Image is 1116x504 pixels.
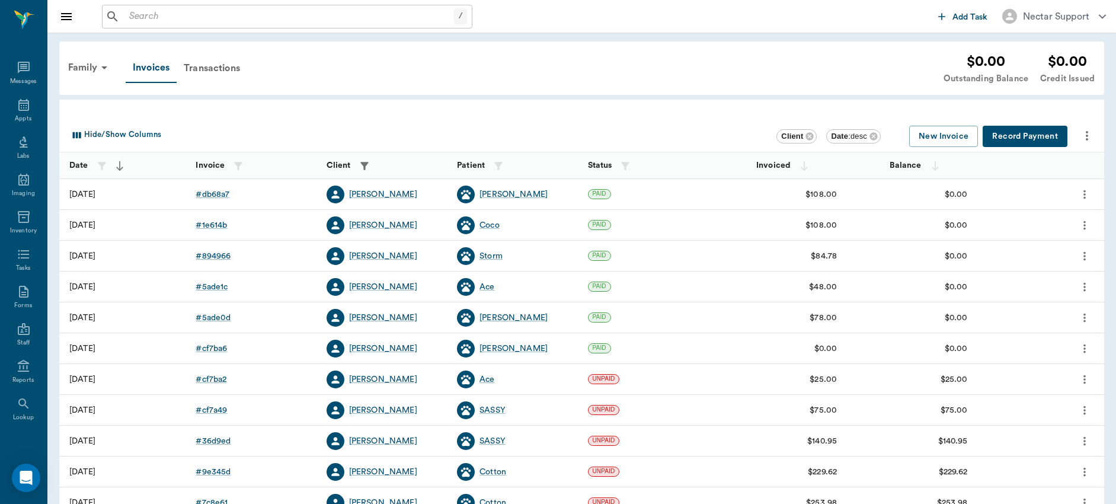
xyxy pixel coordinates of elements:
a: #db68a7 [196,189,229,200]
strong: Patient [457,161,485,170]
div: # cf7ba2 [196,374,226,385]
div: $75.00 [810,404,837,416]
span: UNPAID [589,436,619,445]
div: # 1e614b [196,219,227,231]
div: Inventory [10,227,37,235]
a: [PERSON_NAME] [349,281,417,293]
input: Search [124,8,454,25]
a: #5ade1c [196,281,228,293]
b: Client [781,132,803,141]
div: $229.62 [939,466,968,478]
div: # 36d9ed [196,435,231,447]
a: Invoices [126,53,177,83]
div: $48.00 [809,281,837,293]
div: 09/02/25 [69,189,95,200]
a: #36d9ed [196,435,231,447]
strong: Invoiced [756,161,791,170]
div: SASSY [479,435,506,447]
button: more [1075,246,1094,266]
div: $0.00 [945,281,968,293]
div: 03/27/25 [69,404,95,416]
span: : desc [831,132,867,141]
span: PAID [589,221,610,229]
div: $0.00 [945,250,968,262]
a: Ace [479,374,494,385]
div: [PERSON_NAME] [349,374,417,385]
div: $78.00 [810,312,837,324]
a: #894966 [196,250,231,262]
strong: Invoice [196,161,225,170]
span: UNPAID [589,406,619,414]
div: 03/04/25 [69,435,95,447]
div: Tasks [16,264,31,273]
div: [PERSON_NAME] [349,250,417,262]
div: $140.95 [807,435,837,447]
div: Staff [17,339,30,347]
button: more [1075,184,1094,205]
div: 11/19/24 [69,466,95,478]
div: $0.00 [945,343,968,355]
div: # db68a7 [196,189,229,200]
button: Record Payment [983,126,1067,148]
div: # 5ade0d [196,312,231,324]
a: Transactions [177,54,247,82]
button: more [1075,339,1094,359]
a: #cf7a49 [196,404,227,416]
b: Date [831,132,848,141]
button: more [1075,369,1094,390]
div: Open Intercom Messenger [12,464,40,492]
div: # 9e345d [196,466,231,478]
span: PAID [589,251,610,260]
a: [PERSON_NAME] [349,189,417,200]
div: 09/02/25 [69,219,95,231]
a: Coco [479,219,500,231]
div: # cf7ba6 [196,343,227,355]
div: $84.78 [811,250,837,262]
span: PAID [589,190,610,198]
button: more [1075,277,1094,297]
div: $108.00 [805,219,837,231]
strong: Date [69,161,88,170]
a: Storm [479,250,503,262]
div: Date:desc [826,129,881,143]
button: New Invoice [909,126,978,148]
button: Nectar Support [993,5,1115,27]
button: more [1075,308,1094,328]
a: [PERSON_NAME] [349,219,417,231]
a: #9e345d [196,466,231,478]
a: [PERSON_NAME] [349,435,417,447]
div: $229.62 [808,466,837,478]
button: Select columns [67,126,164,145]
div: Forms [14,301,32,310]
button: Close drawer [55,5,78,28]
a: [PERSON_NAME] [479,189,548,200]
a: Ace [479,281,494,293]
a: #1e614b [196,219,227,231]
a: SASSY [479,404,506,416]
div: 05/13/25 [69,281,95,293]
div: Messages [10,77,37,86]
a: [PERSON_NAME] [349,343,417,355]
button: more [1075,215,1094,235]
div: Reports [12,376,34,385]
a: #cf7ba2 [196,374,226,385]
div: Lookup [13,413,34,422]
span: PAID [589,282,610,291]
div: 05/13/25 [69,312,95,324]
a: [PERSON_NAME] [349,404,417,416]
div: 03/27/25 [69,343,95,355]
strong: Client [327,161,351,170]
div: $0.00 [945,219,968,231]
div: / [454,8,467,24]
span: UNPAID [589,375,619,383]
button: Add Task [933,5,993,27]
div: $0.00 [945,189,968,200]
div: $25.00 [810,374,837,385]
